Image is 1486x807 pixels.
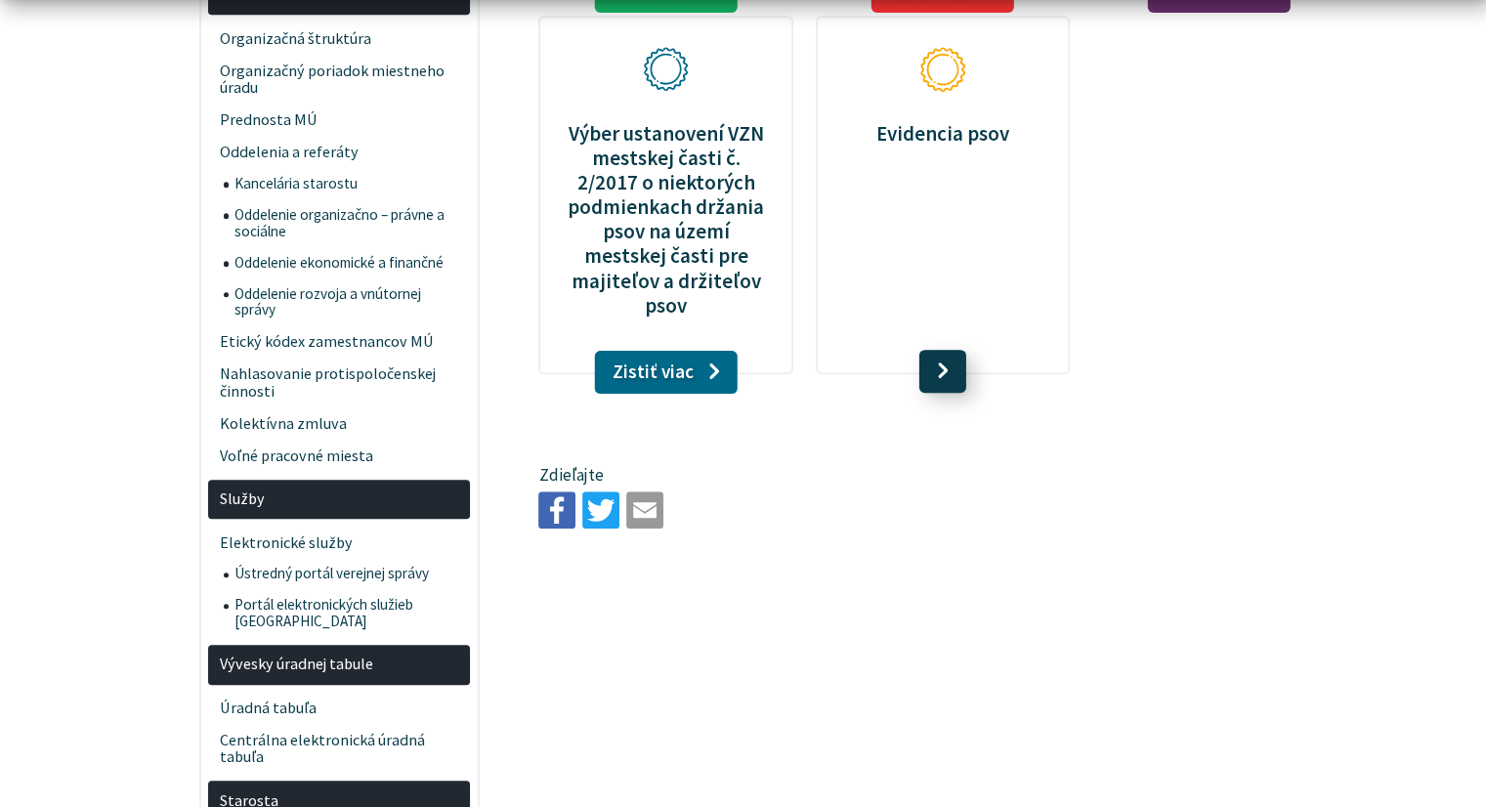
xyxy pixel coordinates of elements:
span: Prednosta MÚ [220,105,459,137]
span: Vývesky úradnej tabule [220,649,459,681]
span: Oddelenie organizačno – právne a sociálne [234,199,459,247]
a: Vývesky úradnej tabule [208,645,470,685]
p: Evidencia psov [839,121,1045,146]
span: Elektronické služby [220,527,459,559]
span: Portál elektronických služieb [GEOGRAPHIC_DATA] [234,590,459,638]
span: Oddelenie rozvoja a vnútornej správy [234,278,459,326]
span: Etický kódex zamestnancov MÚ [220,326,459,359]
a: Kancelária starostu [224,169,471,200]
a: Elektronické služby [208,527,470,559]
span: Nahlasovanie protispoločenskej činnosti [220,359,459,408]
img: Zdieľať na Twitteri [582,491,619,529]
span: Oddelenie ekonomické a finančné [234,247,459,278]
span: Kancelária starostu [234,169,459,200]
span: Organizačná štruktúra [220,22,459,55]
a: Organizačná štruktúra [208,22,470,55]
a: Služby [208,480,470,520]
a: Ústredný portál verejnej správy [224,559,471,590]
span: Oddelenia a referáty [220,137,459,169]
a: Oddelenie organizačno – právne a sociálne [224,199,471,247]
a: Úradná tabuľa [208,692,470,724]
span: Úradná tabuľa [220,692,459,724]
a: Voľné pracovné miesta [208,440,470,472]
span: Organizačný poriadok miestneho úradu [220,55,459,105]
span: Voľné pracovné miesta [220,440,459,472]
p: Výber ustanovení VZN mestskej časti č. 2/2017 o niektorých podmienkach držania psov na území mest... [563,121,769,318]
a: Zistiť viac [594,351,738,394]
a: Oddelenia a referáty [208,137,470,169]
a: Oddelenie rozvoja a vnútornej správy [224,278,471,326]
a: Portál elektronických služieb [GEOGRAPHIC_DATA] [224,590,471,638]
span: Služby [220,484,459,516]
span: Kolektívna zmluva [220,407,459,440]
a: Prednosta MÚ [208,105,470,137]
p: Zdieľajte [538,463,1198,488]
a: Organizačný poriadok miestneho úradu [208,55,470,105]
img: Zdieľať na Facebooku [538,491,575,529]
span: Centrálna elektronická úradná tabuľa [220,724,459,774]
a: Centrálna elektronická úradná tabuľa [208,724,470,774]
img: Zdieľať e-mailom [626,491,663,529]
span: Ústredný portál verejnej správy [234,559,459,590]
a: Oddelenie ekonomické a finančné [224,247,471,278]
a: Nahlasovanie protispoločenskej činnosti [208,359,470,408]
a: Kolektívna zmluva [208,407,470,440]
a: Etický kódex zamestnancov MÚ [208,326,470,359]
